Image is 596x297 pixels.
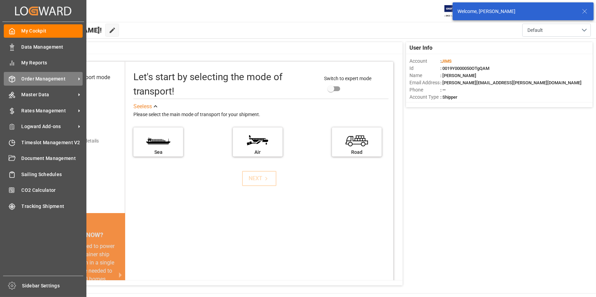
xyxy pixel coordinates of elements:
[4,184,83,197] a: CO2 Calculator
[324,76,372,81] span: Switch to expert mode
[4,168,83,181] a: Sailing Schedules
[22,59,83,66] span: My Reports
[57,73,110,82] div: Select transport mode
[409,44,432,52] span: User Info
[409,86,440,94] span: Phone
[22,187,83,194] span: CO2 Calculator
[22,171,83,178] span: Sailing Schedules
[522,24,591,37] button: open menu
[440,80,582,85] span: : [PERSON_NAME][EMAIL_ADDRESS][PERSON_NAME][DOMAIN_NAME]
[409,94,440,101] span: Account Type
[409,79,440,86] span: Email Address
[242,171,276,186] button: NEXT
[22,91,76,98] span: Master Data
[4,199,83,213] a: Tracking Shipment
[22,27,83,35] span: My Cockpit
[22,282,84,289] span: Sidebar Settings
[133,111,389,119] div: Please select the main mode of transport for your shipment.
[335,149,378,156] div: Road
[440,59,452,64] span: :
[409,72,440,79] span: Name
[457,8,575,15] div: Welcome, [PERSON_NAME]
[4,56,83,70] a: My Reports
[409,65,440,72] span: Id
[4,24,83,38] a: My Cockpit
[527,27,543,34] span: Default
[22,107,76,114] span: Rates Management
[4,152,83,165] a: Document Management
[133,102,152,111] div: See less
[22,203,83,210] span: Tracking Shipment
[249,174,270,183] div: NEXT
[22,139,83,146] span: Timeslot Management V2
[444,5,468,17] img: Exertis%20JAM%20-%20Email%20Logo.jpg_1722504956.jpg
[4,40,83,53] a: Data Management
[441,59,452,64] span: JIMS
[22,75,76,83] span: Order Management
[236,149,279,156] div: Air
[440,95,457,100] span: : Shipper
[409,58,440,65] span: Account
[440,87,446,92] span: : —
[22,155,83,162] span: Document Management
[440,73,476,78] span: : [PERSON_NAME]
[22,44,83,51] span: Data Management
[22,123,76,130] span: Logward Add-ons
[4,136,83,149] a: Timeslot Management V2
[440,66,489,71] span: : 0019Y0000050OTgQAM
[133,70,317,99] div: Let's start by selecting the mode of transport!
[137,149,180,156] div: Sea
